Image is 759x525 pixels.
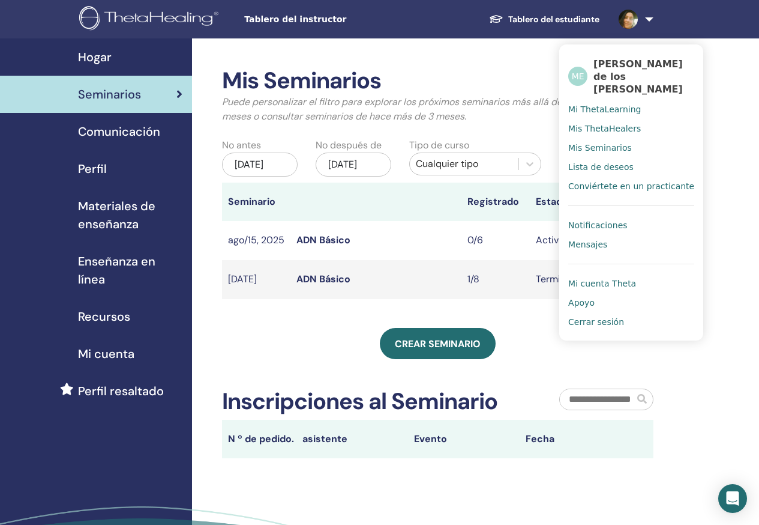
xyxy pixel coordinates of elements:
span: Apoyo [568,297,595,308]
th: Estado [530,183,632,221]
img: logo.png [79,6,223,33]
div: [DATE] [316,153,391,177]
span: Mi ThetaLearning [568,104,641,115]
span: Mis Seminarios [568,142,632,153]
span: Mis ThetaHealers [568,123,641,134]
span: Tablero del instructor [244,13,424,26]
span: Mi cuenta [78,345,134,363]
td: [DATE] [222,260,290,299]
th: Evento [408,420,520,458]
a: Tablero del estudiante [479,8,609,31]
label: Tipo de curso [409,138,469,153]
span: ME [568,67,587,86]
span: Perfil resaltado [78,382,164,400]
div: Open Intercom Messenger [718,484,747,513]
td: Terminado [530,260,632,299]
span: Perfil [78,160,107,178]
a: Mi ThetaLearning [568,100,694,119]
p: Puede personalizar el filtro para explorar los próximos seminarios más allá de los próximos 3 mes... [222,95,653,124]
span: Cerrar sesión [568,317,624,327]
div: [DATE] [222,153,298,177]
a: Mi cuenta Theta [568,274,694,293]
td: 1/8 [461,260,530,299]
div: Cualquier tipo [416,157,512,171]
img: default.jpg [619,10,638,29]
a: Mis Seminarios [568,138,694,157]
a: Conviértete en un practicante [568,177,694,196]
a: Cerrar sesión [568,312,694,332]
a: Mensajes [568,235,694,254]
a: Notificaciones [568,216,694,235]
span: Recursos [78,308,130,326]
a: ME[PERSON_NAME] de los [PERSON_NAME] [568,53,694,100]
th: Fecha [520,420,631,458]
td: ago/15, 2025 [222,221,290,260]
a: Lista de deseos [568,157,694,177]
span: Crear seminario [395,338,481,350]
th: Seminario [222,183,290,221]
a: ADN Básico [296,273,350,285]
span: Mensajes [568,239,607,250]
a: Mis ThetaHealers [568,119,694,138]
a: Crear seminario [380,328,496,359]
span: Enseñanza en línea [78,252,182,288]
span: Hogar [78,48,112,66]
img: graduation-cap-white.svg [489,14,503,24]
th: N º de pedido. [222,420,296,458]
a: ADN Básico [296,234,350,246]
span: Materiales de enseñanza [78,197,182,233]
span: [PERSON_NAME] de los [PERSON_NAME] [593,58,694,96]
td: 0/6 [461,221,530,260]
label: No después de [316,138,382,153]
h2: Inscripciones al Seminario [222,388,497,416]
span: Mi cuenta Theta [568,278,636,289]
label: No antes [222,138,261,153]
span: Conviértete en un practicante [568,181,694,192]
span: Seminarios [78,85,141,103]
td: Activo Publicado [530,221,632,260]
h2: Mis Seminarios [222,67,653,95]
th: Registrado [461,183,530,221]
span: Lista de deseos [568,162,634,172]
span: Comunicación [78,123,160,141]
th: asistente [296,420,408,458]
span: Notificaciones [568,220,627,231]
a: Apoyo [568,293,694,312]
